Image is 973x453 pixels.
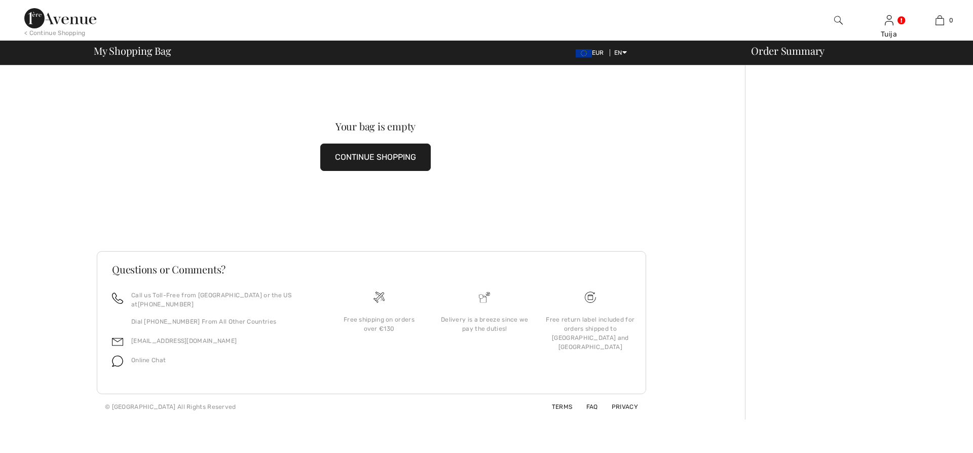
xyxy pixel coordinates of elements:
img: Free shipping on orders over &#8364;130 [585,292,596,303]
span: EUR [576,49,608,56]
img: call [112,293,123,304]
div: Order Summary [739,46,967,56]
a: 0 [915,14,964,26]
p: Call us Toll-Free from [GEOGRAPHIC_DATA] or the US at [131,291,314,309]
a: Terms [540,403,573,410]
a: [EMAIL_ADDRESS][DOMAIN_NAME] [131,337,237,344]
div: Tuija [864,29,914,40]
img: Euro [576,49,592,57]
img: chat [112,356,123,367]
a: Privacy [600,403,638,410]
span: 0 [949,16,953,25]
div: Your bag is empty [125,121,626,131]
img: search the website [834,14,843,26]
div: Free return label included for orders shipped to [GEOGRAPHIC_DATA] and [GEOGRAPHIC_DATA] [546,315,635,352]
div: < Continue Shopping [24,28,86,38]
div: Delivery is a breeze since we pay the duties! [440,315,529,333]
img: My Bag [935,14,944,26]
img: email [112,336,123,347]
span: Online Chat [131,357,166,364]
button: CONTINUE SHOPPING [320,144,431,171]
img: 1ère Avenue [24,8,96,28]
span: EN [614,49,627,56]
div: Free shipping on orders over €130 [334,315,424,333]
img: Delivery is a breeze since we pay the duties! [479,292,490,303]
div: © [GEOGRAPHIC_DATA] All Rights Reserved [105,402,236,411]
img: Free shipping on orders over &#8364;130 [373,292,385,303]
h3: Questions or Comments? [112,264,631,274]
span: My Shopping Bag [94,46,171,56]
img: My Info [885,14,893,26]
a: FAQ [574,403,598,410]
p: Dial [PHONE_NUMBER] From All Other Countries [131,317,314,326]
a: [PHONE_NUMBER] [138,301,194,308]
a: Sign In [885,15,893,25]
